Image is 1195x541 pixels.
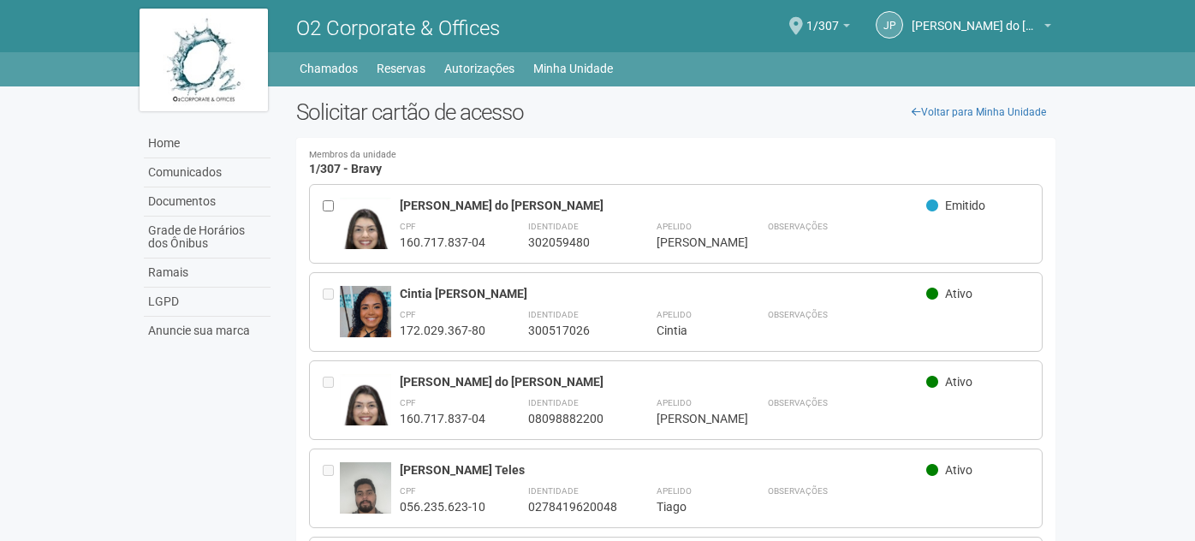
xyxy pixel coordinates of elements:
a: Voltar para Minha Unidade [902,99,1055,125]
strong: Observações [768,486,828,496]
div: Tiago [657,499,725,514]
div: 300517026 [528,323,614,338]
strong: CPF [400,486,416,496]
strong: CPF [400,398,416,407]
a: 1/307 [806,21,850,35]
strong: Identidade [528,486,579,496]
span: Emitido [945,199,985,212]
a: Chamados [300,56,358,80]
small: Membros da unidade [309,151,1043,160]
div: Entre em contato com a Aministração para solicitar o cancelamento ou 2a via [323,286,340,338]
strong: Apelido [657,398,692,407]
a: Comunicados [144,158,271,187]
strong: Observações [768,398,828,407]
div: Entre em contato com a Aministração para solicitar o cancelamento ou 2a via [323,462,340,514]
div: Entre em contato com a Aministração para solicitar o cancelamento ou 2a via [323,374,340,426]
div: Cintia [657,323,725,338]
span: Ativo [945,463,972,477]
a: Ramais [144,259,271,288]
div: 0278419620048 [528,499,614,514]
div: [PERSON_NAME] [657,235,725,250]
div: [PERSON_NAME] do [PERSON_NAME] [400,198,926,213]
div: 056.235.623-10 [400,499,485,514]
strong: Identidade [528,310,579,319]
a: Autorizações [444,56,514,80]
div: 302059480 [528,235,614,250]
div: 172.029.367-80 [400,323,485,338]
img: logo.jpg [140,9,268,111]
span: 1/307 [806,3,839,33]
h4: 1/307 - Bravy [309,151,1043,175]
img: user.jpg [340,198,391,268]
strong: Observações [768,222,828,231]
span: Ativo [945,287,972,300]
div: [PERSON_NAME] do [PERSON_NAME] [400,374,926,389]
div: Cintia [PERSON_NAME] [400,286,926,301]
strong: Identidade [528,398,579,407]
div: 160.717.837-04 [400,411,485,426]
a: Grade de Horários dos Ônibus [144,217,271,259]
div: [PERSON_NAME] [657,411,725,426]
strong: Observações [768,310,828,319]
strong: Apelido [657,222,692,231]
a: Documentos [144,187,271,217]
a: Minha Unidade [533,56,613,80]
img: user.jpg [340,462,391,531]
a: Home [144,129,271,158]
h2: Solicitar cartão de acesso [296,99,1055,125]
span: Ativo [945,375,972,389]
strong: CPF [400,222,416,231]
a: [PERSON_NAME] do [PERSON_NAME] [912,21,1051,35]
a: Reservas [377,56,425,80]
span: João Pedro do Nascimento [912,3,1040,33]
div: [PERSON_NAME] Teles [400,462,926,478]
span: O2 Corporate & Offices [296,16,500,40]
strong: CPF [400,310,416,319]
a: JP [876,11,903,39]
strong: Apelido [657,310,692,319]
img: user.jpg [340,374,391,444]
strong: Identidade [528,222,579,231]
strong: Apelido [657,486,692,496]
div: 08098882200 [528,411,614,426]
div: 160.717.837-04 [400,235,485,250]
a: Anuncie sua marca [144,317,271,345]
a: LGPD [144,288,271,317]
img: user.jpg [340,286,391,347]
